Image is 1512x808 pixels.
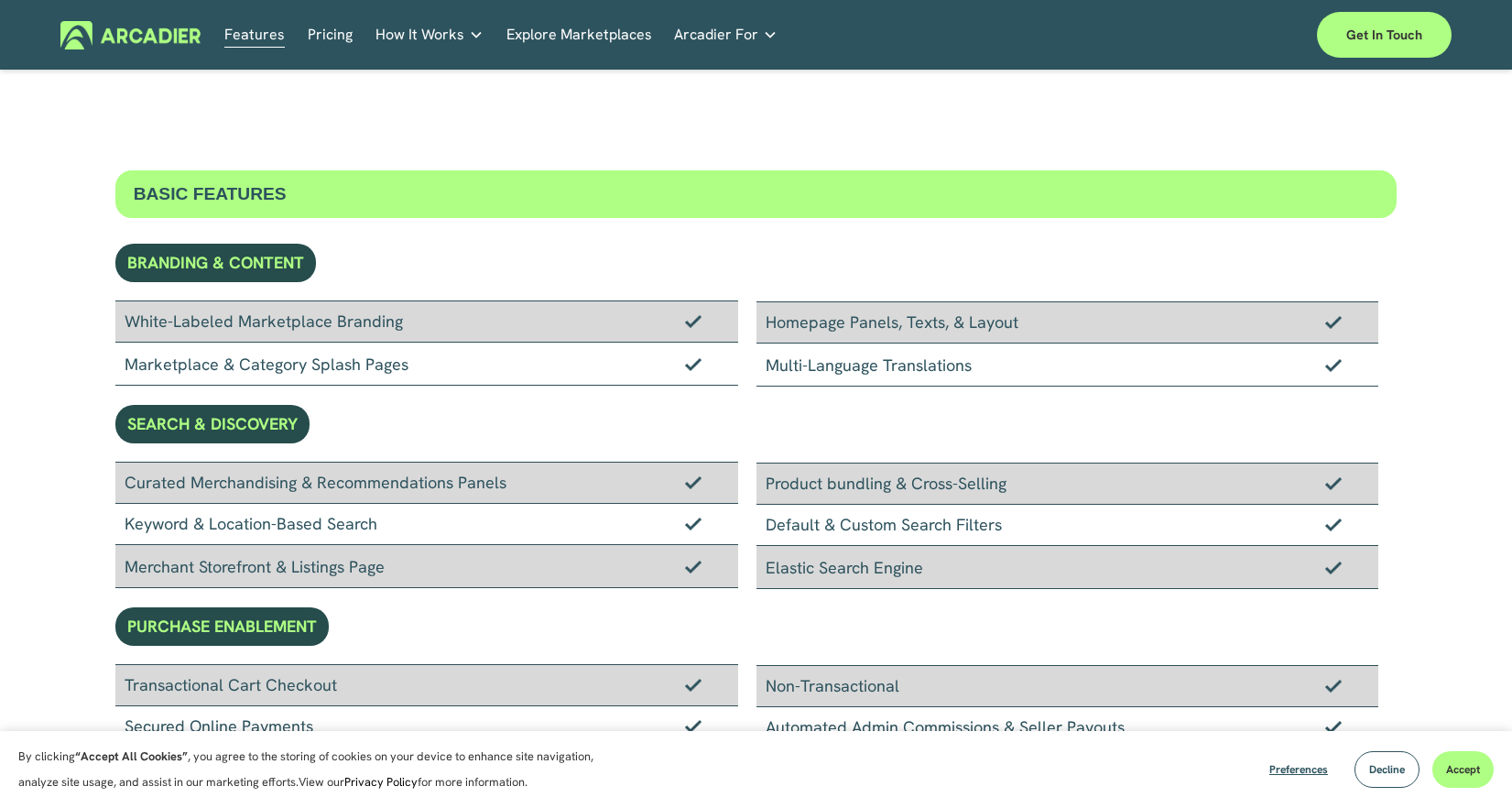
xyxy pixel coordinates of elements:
div: Product bundling & Cross-Selling [756,463,1379,505]
a: Pricing [308,21,353,49]
span: How It Works [375,22,464,48]
img: Checkmark [1325,476,1342,489]
a: folder dropdown [674,21,778,49]
a: Privacy Policy [344,774,418,790]
img: Checkmark [685,719,702,732]
span: Decline [1369,762,1405,777]
span: Accept [1446,762,1480,777]
strong: “Accept All Cookies” [75,748,188,764]
button: Decline [1354,751,1420,788]
div: Multi-Language Translations [756,344,1379,387]
img: Checkmark [685,517,702,530]
div: White-Labeled Marketplace Branding [115,300,738,343]
button: Accept [1432,751,1494,788]
div: Marketplace & Category Splash Pages [115,343,738,386]
div: Elastic Search Engine [756,546,1379,589]
div: SEARCH & DISCOVERY [115,405,310,443]
div: BASIC FEATURES [115,170,1398,218]
div: PURCHASE ENABLEMENT [115,607,329,646]
img: Checkmark [1325,358,1342,371]
div: Homepage Panels, Texts, & Layout [756,301,1379,344]
a: Get in touch [1317,12,1452,58]
div: Automated Admin Commissions & Seller Payouts [756,707,1379,748]
div: Non-Transactional [756,665,1379,707]
div: Keyword & Location-Based Search [115,504,738,545]
img: Checkmark [685,314,702,327]
button: Preferences [1256,751,1342,788]
p: By clicking , you agree to the storing of cookies on your device to enhance site navigation, anal... [18,744,614,795]
div: BRANDING & CONTENT [115,244,316,282]
img: Checkmark [685,560,702,573]
div: Default & Custom Search Filters [756,505,1379,546]
div: Merchant Storefront & Listings Page [115,545,738,588]
div: Transactional Cart Checkout [115,664,738,706]
img: Checkmark [685,678,702,691]
div: Curated Merchandising & Recommendations Panels [115,462,738,504]
img: Checkmark [685,357,702,370]
img: Checkmark [1325,518,1342,530]
div: Secured Online Payments [115,706,738,748]
img: Checkmark [1325,720,1342,733]
a: folder dropdown [375,21,484,49]
img: Checkmark [685,475,702,488]
img: Checkmark [1325,679,1342,692]
img: Checkmark [1325,315,1342,328]
span: Preferences [1269,762,1328,777]
a: Features [224,21,285,49]
a: Explore Marketplaces [506,21,652,49]
img: Checkmark [1325,561,1342,573]
img: Arcadier [60,21,201,49]
span: Arcadier For [674,22,758,48]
